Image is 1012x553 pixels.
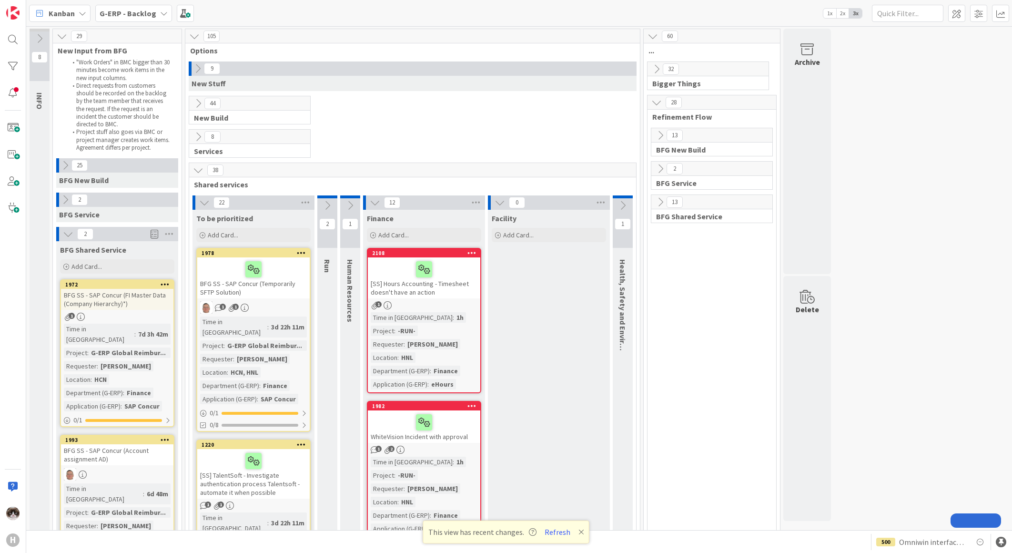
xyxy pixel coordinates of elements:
div: 1993 [65,437,173,443]
span: 1 [205,502,211,508]
span: Options [190,46,628,55]
div: 1993BFG SS - SAP Concur (Account assignment AD) [61,436,173,465]
span: : [134,329,136,339]
span: : [233,354,234,364]
span: 28 [666,97,682,108]
span: Facility [492,214,516,223]
span: BFG Shared Service [656,212,760,221]
div: 3d 22h 11m [269,518,307,528]
div: Delete [796,304,819,315]
div: 1h [454,457,466,467]
div: Project [64,507,87,518]
div: 1220 [202,441,310,448]
span: Health, Safety and Environment [618,259,627,371]
span: : [87,348,89,358]
span: New Build [194,113,298,123]
span: 1 [218,502,224,508]
span: : [453,457,454,467]
span: : [97,361,98,371]
span: 2 [319,218,335,230]
span: Add Card... [378,231,409,239]
div: Application (G-ERP) [200,394,257,404]
span: : [453,312,454,323]
span: Refinement Flow [652,112,764,122]
div: HNL [399,352,415,363]
span: Add Card... [208,231,238,239]
div: 3d 22h 11m [269,322,307,332]
div: Location [200,367,227,378]
span: : [267,518,269,528]
span: : [397,352,399,363]
span: 3x [849,9,862,18]
span: 2x [836,9,849,18]
span: : [404,483,405,494]
div: Application (G-ERP) [371,379,427,389]
div: G-ERP Global Reimbur... [225,340,304,351]
span: : [87,507,89,518]
div: 1972BFG SS - SAP Concur (FI Master Data (Company Hierarchy)*) [61,280,173,310]
img: lD [200,301,213,314]
div: 1220[SS] TalentSoft - Investigate authentication process Talentsoft - automate it when possible [197,440,310,499]
div: 7d 3h 42m [136,329,171,339]
div: 1978 [197,249,310,257]
div: Finance [261,380,290,391]
div: 2108 [368,249,480,257]
div: Application (G-ERP) [64,401,121,411]
span: : [427,379,429,389]
span: Add Card... [503,231,534,239]
span: 13 [667,130,683,141]
input: Quick Filter... [872,5,943,22]
span: Shared services [194,180,624,189]
span: 1 [69,313,75,319]
div: 0/1 [61,414,173,426]
div: Department (G-ERP) [64,388,123,398]
span: 1 [375,446,382,452]
div: [SS] Hours Accounting - Timesheet doesn't have an action [368,257,480,298]
span: 1x [823,9,836,18]
div: 1982WhiteVision Incident with approval [368,402,480,443]
span: 0 / 1 [210,408,219,418]
span: 12 [384,197,400,208]
span: 1 [615,218,631,230]
div: Finance [124,388,153,398]
div: SAP Concur [122,401,162,411]
div: BFG SS - SAP Concur (Account assignment AD) [61,444,173,465]
div: Finance [431,510,460,521]
span: Bigger Things [652,79,757,88]
div: HCN, HNL [228,367,261,378]
span: 2 [388,446,395,452]
div: WhiteVision Incident with approval [368,410,480,443]
div: HNL [399,497,415,507]
div: Archive [795,56,820,68]
div: HCN [92,374,109,385]
div: Finance [431,366,460,376]
div: BFG SS - SAP Concur (Temporarily SFTP Solution) [197,257,310,298]
div: Requester [371,483,404,494]
div: Department (G-ERP) [371,366,430,376]
span: 0 / 1 [73,415,82,425]
span: INFO [35,92,44,109]
span: 44 [204,98,221,109]
div: Requester [64,521,97,531]
div: Project [371,470,394,481]
div: BFG SS - SAP Concur (FI Master Data (Company Hierarchy)*) [61,289,173,310]
span: Run [323,259,332,273]
span: 1 [342,218,358,230]
span: 38 [207,164,223,176]
div: G-ERP Global Reimbur... [89,507,168,518]
span: 0/8 [210,420,219,430]
span: : [121,401,122,411]
div: 2108 [372,250,480,256]
img: Visit kanbanzone.com [6,6,20,20]
span: BFG New Build [656,145,760,154]
b: G-ERP - Backlog [100,9,156,18]
img: Kv [6,507,20,520]
span: 32 [663,63,679,75]
div: -RUN- [395,326,418,336]
span: BFG Shared Service [60,245,126,255]
div: Location [371,352,397,363]
span: Add Card... [71,262,102,271]
div: Location [64,374,91,385]
li: Direct requests from customers should be recorded on the backlog by the team member that receives... [67,82,171,129]
span: Human Resources [345,259,355,322]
